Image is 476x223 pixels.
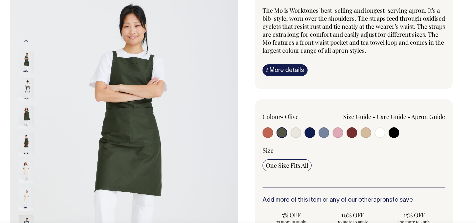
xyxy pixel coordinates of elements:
[19,51,34,74] img: olive
[281,113,284,121] span: •
[263,159,312,171] input: One Size Fits All
[263,6,445,54] span: The Mo is Worktones' best-selling and longest-serving apron. It's a bib-style, worn over the shou...
[266,66,268,73] span: i
[263,113,336,121] div: Colour
[19,133,34,156] img: olive
[343,113,371,121] a: Size Guide
[411,113,445,121] a: Apron Guide
[389,211,439,219] span: 15% OFF
[21,34,31,49] button: Previous
[373,113,375,121] span: •
[373,197,392,203] a: aprons
[19,187,34,211] img: natural
[263,197,445,204] h6: Add more of this item or any of our other to save
[263,146,445,154] div: Size
[263,64,308,76] a: iMore details
[408,113,410,121] span: •
[266,161,308,169] span: One Size Fits All
[285,113,299,121] label: Olive
[19,78,34,101] img: olive
[266,211,317,219] span: 5% OFF
[19,105,34,129] img: olive
[327,211,378,219] span: 10% OFF
[377,113,406,121] a: Care Guide
[19,160,34,183] img: natural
